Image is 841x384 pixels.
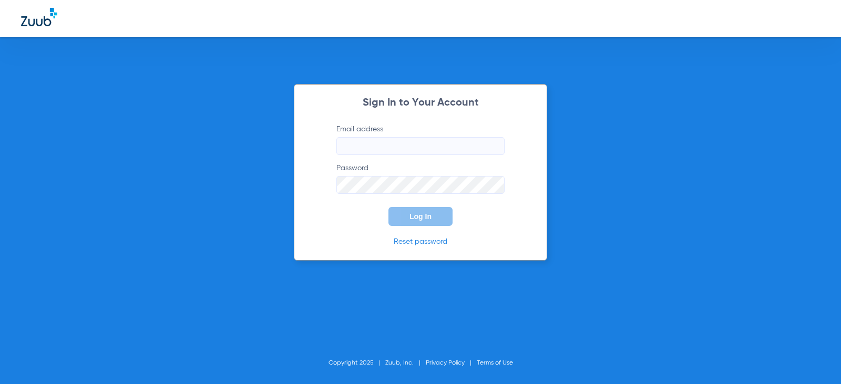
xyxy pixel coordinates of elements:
[388,207,453,226] button: Log In
[336,176,505,194] input: Password
[409,212,432,221] span: Log In
[336,137,505,155] input: Email address
[321,98,520,108] h2: Sign In to Your Account
[394,238,447,245] a: Reset password
[329,358,385,368] li: Copyright 2025
[477,360,513,366] a: Terms of Use
[385,358,426,368] li: Zuub, Inc.
[336,163,505,194] label: Password
[426,360,465,366] a: Privacy Policy
[336,124,505,155] label: Email address
[21,8,57,26] img: Zuub Logo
